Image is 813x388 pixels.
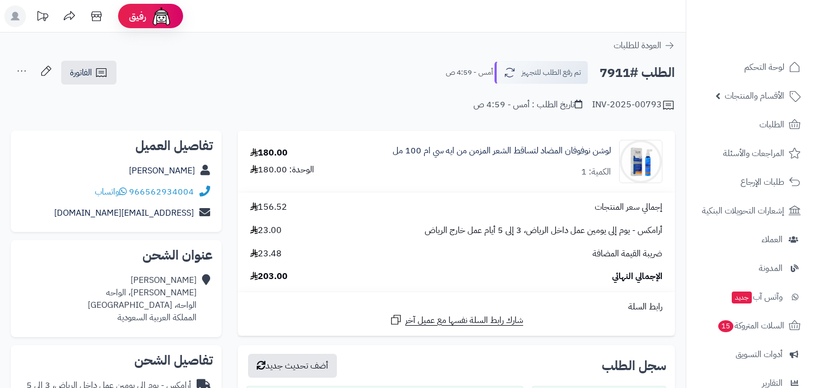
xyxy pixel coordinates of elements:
span: إشعارات التحويلات البنكية [702,203,784,218]
span: رفيق [129,10,146,23]
a: 966562934004 [129,185,194,198]
h2: تفاصيل الشحن [19,354,213,367]
span: العودة للطلبات [614,39,661,52]
span: وآتس آب [731,289,783,305]
span: طلبات الإرجاع [740,174,784,190]
span: 156.52 [250,201,287,214]
div: INV-2025-00793 [592,99,675,112]
h2: الطلب #7911 [600,62,675,84]
span: إجمالي سعر المنتجات [595,201,662,214]
div: الوحدة: 180.00 [250,164,314,176]
span: الطلبات [759,117,784,132]
span: المراجعات والأسئلة [723,146,784,161]
a: الطلبات [693,112,807,138]
a: السلات المتروكة15 [693,313,807,339]
span: جديد [732,292,752,303]
span: شارك رابط السلة نفسها مع عميل آخر [405,314,523,327]
small: أمس - 4:59 ص [446,67,493,78]
a: طلبات الإرجاع [693,169,807,195]
a: المدونة [693,255,807,281]
div: الكمية: 1 [581,166,611,178]
span: الأقسام والمنتجات [725,88,784,104]
a: وآتس آبجديد [693,284,807,310]
span: الإجمالي النهائي [612,270,662,283]
a: العملاء [693,227,807,253]
a: المراجعات والأسئلة [693,140,807,166]
a: لوحة التحكم [693,54,807,80]
span: 23.48 [250,248,282,260]
span: 203.00 [250,270,288,283]
h2: تفاصيل العميل [19,139,213,152]
a: إشعارات التحويلات البنكية [693,198,807,224]
span: المدونة [759,261,783,276]
a: [PERSON_NAME] [129,164,195,177]
a: لوشن نوفوفان المضاد لتساقط الشعر المزمن من ايه سي ام 100 مل [393,145,611,157]
span: 23.00 [250,224,282,237]
img: logo-2.png [739,30,803,53]
span: 15 [718,320,733,332]
span: العملاء [762,232,783,247]
a: شارك رابط السلة نفسها مع عميل آخر [389,313,523,327]
a: أدوات التسويق [693,341,807,367]
span: ضريبة القيمة المضافة [593,248,662,260]
a: [EMAIL_ADDRESS][DOMAIN_NAME] [54,206,194,219]
h2: عنوان الشحن [19,249,213,262]
a: تحديثات المنصة [29,5,56,30]
button: أضف تحديث جديد [248,354,337,378]
span: الفاتورة [70,66,92,79]
img: ai-face.png [151,5,172,27]
div: 180.00 [250,147,288,159]
span: أدوات التسويق [736,347,783,362]
img: 1716913641-380D629E-EB32-412A-B88B-8260529A71AC-90x90.jpeg [620,140,662,183]
div: [PERSON_NAME] [PERSON_NAME]، الواحه الواحه، [GEOGRAPHIC_DATA] المملكة العربية السعودية [88,274,197,324]
button: تم رفع الطلب للتجهيز [495,61,588,84]
span: أرامكس - يوم إلى يومين عمل داخل الرياض، 3 إلى 5 أيام عمل خارج الرياض [425,224,662,237]
a: واتساب [95,185,127,198]
div: تاريخ الطلب : أمس - 4:59 ص [473,99,582,111]
h3: سجل الطلب [602,359,666,372]
div: رابط السلة [242,301,671,313]
span: السلات المتروكة [717,318,784,333]
a: العودة للطلبات [614,39,675,52]
span: لوحة التحكم [744,60,784,75]
a: الفاتورة [61,61,116,85]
